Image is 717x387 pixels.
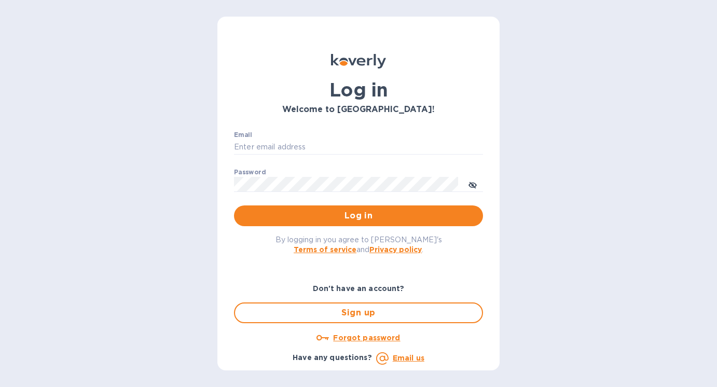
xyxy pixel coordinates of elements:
span: Sign up [243,307,474,319]
a: Privacy policy [369,245,422,254]
h3: Welcome to [GEOGRAPHIC_DATA]! [234,105,483,115]
button: Sign up [234,302,483,323]
h1: Log in [234,79,483,101]
b: Don't have an account? [313,284,405,293]
span: Log in [242,210,475,222]
label: Email [234,132,252,138]
label: Password [234,169,266,175]
img: Koverly [331,54,386,68]
button: Log in [234,205,483,226]
b: Have any questions? [293,353,372,362]
button: toggle password visibility [462,174,483,195]
input: Enter email address [234,140,483,155]
a: Terms of service [294,245,356,254]
u: Forgot password [333,334,400,342]
span: By logging in you agree to [PERSON_NAME]'s and . [275,236,442,254]
a: Email us [393,354,424,362]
